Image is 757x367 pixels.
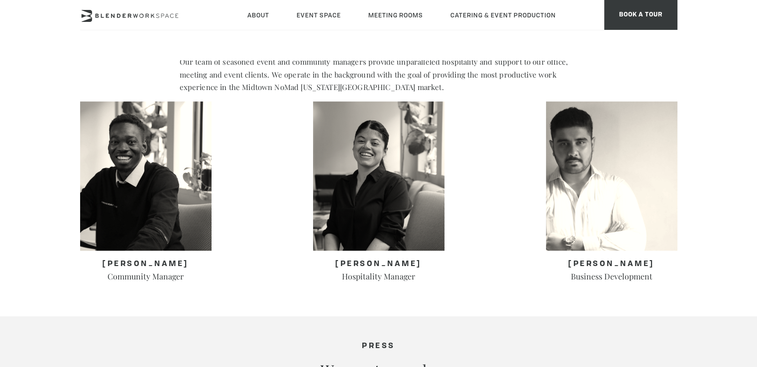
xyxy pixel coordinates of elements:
p: Our team of seasoned event and community managers provide unparalleled hospitality and support to... [180,56,578,94]
h3: [PERSON_NAME] [80,260,212,269]
span: PRESS [362,343,395,350]
h4: Business Development [546,272,677,281]
iframe: Chat Widget [707,319,757,367]
h4: Hospitality Manager [313,272,444,281]
h3: [PERSON_NAME] [313,260,444,269]
h3: [PERSON_NAME] [546,260,677,269]
h4: Community Manager [80,272,212,281]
